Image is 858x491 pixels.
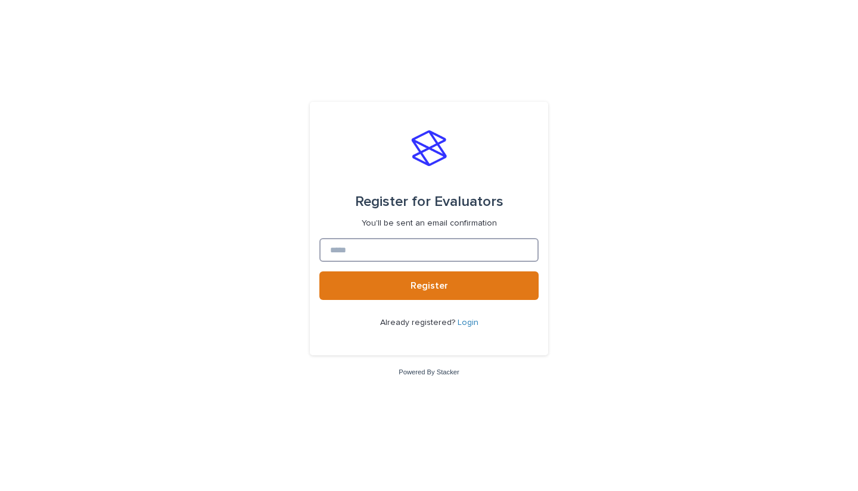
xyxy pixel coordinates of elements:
span: Register [411,281,448,290]
img: stacker-logo-s-only.png [411,130,447,166]
a: Login [458,318,478,327]
a: Powered By Stacker [399,368,459,376]
button: Register [319,271,539,300]
p: You'll be sent an email confirmation [362,218,497,229]
span: Already registered? [380,318,458,327]
span: Register for [355,195,431,209]
div: Evaluators [355,185,503,218]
